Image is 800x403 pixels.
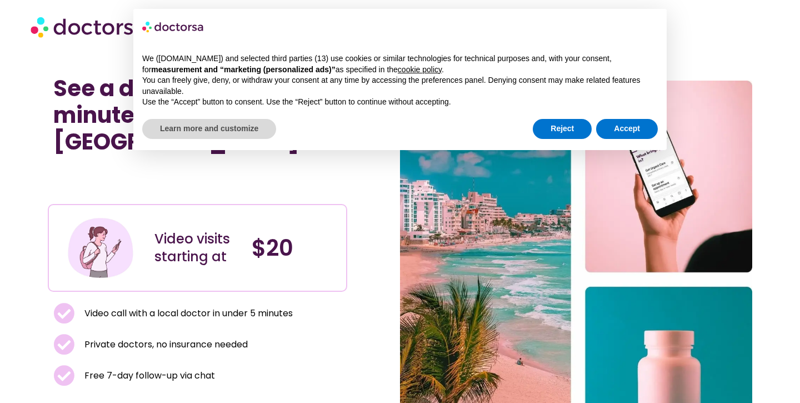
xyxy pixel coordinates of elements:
h4: $20 [252,235,338,261]
img: logo [142,18,204,36]
button: Reject [533,119,592,139]
span: Free 7-day follow-up via chat [82,368,215,384]
a: cookie policy [398,65,442,74]
div: Video visits starting at [154,230,241,266]
span: Private doctors, no insurance needed [82,337,248,352]
button: Accept [596,119,658,139]
p: We ([DOMAIN_NAME]) and selected third parties (13) use cookies or similar technologies for techni... [142,53,658,75]
p: You can freely give, deny, or withdraw your consent at any time by accessing the preferences pane... [142,75,658,97]
p: Use the “Accept” button to consent. Use the “Reject” button to continue without accepting. [142,97,658,108]
h1: See a doctor online in minutes in [GEOGRAPHIC_DATA] [53,75,342,155]
iframe: Customer reviews powered by Trustpilot [53,166,220,180]
button: Learn more and customize [142,119,276,139]
strong: measurement and “marketing (personalized ads)” [151,65,335,74]
img: Illustration depicting a young woman in a casual outfit, engaged with her smartphone. She has a p... [66,213,135,282]
span: Video call with a local doctor in under 5 minutes [82,306,293,321]
iframe: Customer reviews powered by Trustpilot [53,180,342,193]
